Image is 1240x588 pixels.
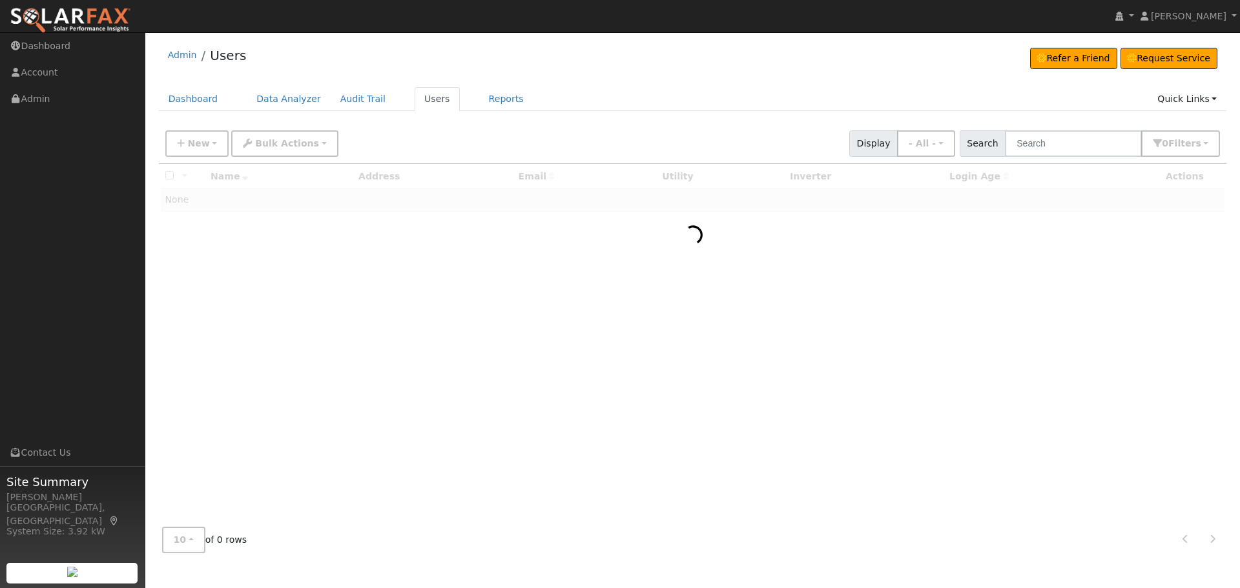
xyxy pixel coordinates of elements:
[67,567,77,577] img: retrieve
[159,87,228,111] a: Dashboard
[1168,138,1201,148] span: Filter
[231,130,338,157] button: Bulk Actions
[960,130,1006,157] span: Search
[168,50,197,60] a: Admin
[6,525,138,538] div: System Size: 3.92 kW
[1121,48,1218,70] a: Request Service
[162,527,205,553] button: 10
[1151,11,1226,21] span: [PERSON_NAME]
[187,138,209,148] span: New
[1148,87,1226,111] a: Quick Links
[849,130,898,157] span: Display
[415,87,460,111] a: Users
[162,527,247,553] span: of 0 rows
[1030,48,1117,70] a: Refer a Friend
[1005,130,1142,157] input: Search
[247,87,331,111] a: Data Analyzer
[1195,138,1201,148] span: s
[897,130,955,157] button: - All -
[479,87,533,111] a: Reports
[6,491,138,504] div: [PERSON_NAME]
[210,48,246,63] a: Users
[6,473,138,491] span: Site Summary
[1141,130,1220,157] button: 0Filters
[108,516,120,526] a: Map
[331,87,395,111] a: Audit Trail
[165,130,229,157] button: New
[255,138,319,148] span: Bulk Actions
[174,534,187,545] span: 10
[10,7,131,34] img: SolarFax
[6,501,138,528] div: [GEOGRAPHIC_DATA], [GEOGRAPHIC_DATA]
